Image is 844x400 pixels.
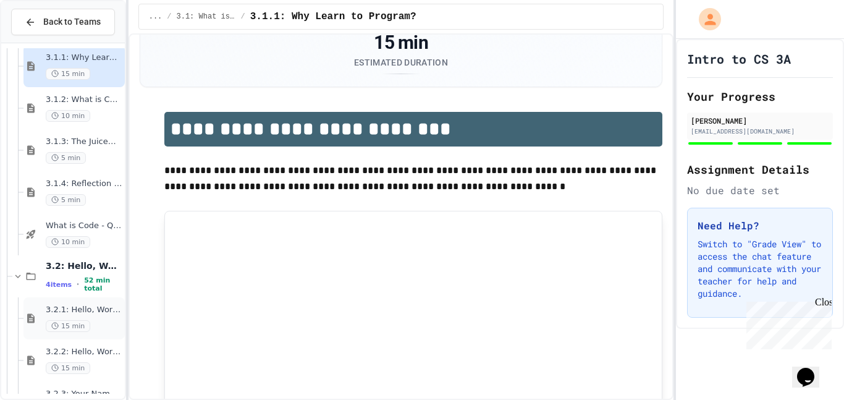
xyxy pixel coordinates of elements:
[46,389,122,399] span: 3.2.3: Your Name and Favorite Movie
[354,56,448,69] div: Estimated Duration
[686,5,724,33] div: My Account
[250,9,416,24] span: 3.1.1: Why Learn to Program?
[687,50,791,67] h1: Intro to CS 3A
[46,347,122,357] span: 3.2.2: Hello, World! - Review
[792,351,832,388] iframe: chat widget
[46,362,90,374] span: 15 min
[149,12,162,22] span: ...
[46,53,122,63] span: 3.1.1: Why Learn to Program?
[46,179,122,189] span: 3.1.4: Reflection - Evolving Technology
[691,115,829,126] div: [PERSON_NAME]
[46,110,90,122] span: 10 min
[691,127,829,136] div: [EMAIL_ADDRESS][DOMAIN_NAME]
[46,236,90,248] span: 10 min
[46,305,122,315] span: 3.2.1: Hello, World!
[698,218,822,233] h3: Need Help?
[46,194,86,206] span: 5 min
[84,276,122,292] span: 52 min total
[5,5,85,79] div: Chat with us now!Close
[46,221,122,231] span: What is Code - Quiz
[687,161,833,178] h2: Assignment Details
[46,152,86,164] span: 5 min
[46,68,90,80] span: 15 min
[698,238,822,300] p: Switch to "Grade View" to access the chat feature and communicate with your teacher for help and ...
[46,320,90,332] span: 15 min
[241,12,245,22] span: /
[687,183,833,198] div: No due date set
[46,95,122,105] span: 3.1.2: What is Code?
[177,12,236,22] span: 3.1: What is Code?
[43,15,101,28] span: Back to Teams
[77,279,79,289] span: •
[167,12,171,22] span: /
[46,137,122,147] span: 3.1.3: The JuiceMind IDE
[741,297,832,349] iframe: chat widget
[11,9,115,35] button: Back to Teams
[687,88,833,105] h2: Your Progress
[46,281,72,289] span: 4 items
[354,32,448,54] div: 15 min
[46,260,122,271] span: 3.2: Hello, World!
